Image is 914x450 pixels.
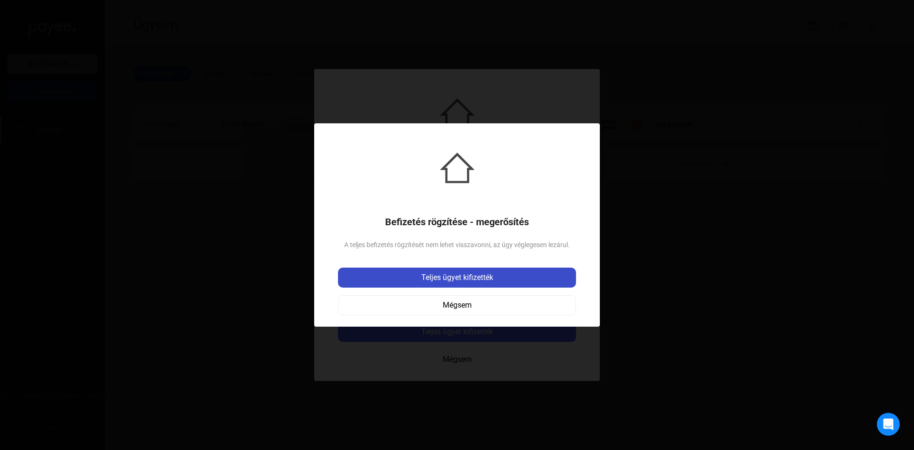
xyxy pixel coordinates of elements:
[341,300,573,311] div: Mégsem
[338,295,576,315] button: Mégsem
[341,272,573,283] div: Teljes ügyet kifizették
[385,216,529,228] h1: Befizetés rögzítése - megerősítés
[440,150,475,185] img: house
[338,268,576,288] button: Teljes ügyet kifizették
[877,413,900,436] div: Open Intercom Messenger
[344,239,570,250] div: A teljes befizetés rögzítését nem lehet visszavonni, az ügy véglegesen lezárul.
